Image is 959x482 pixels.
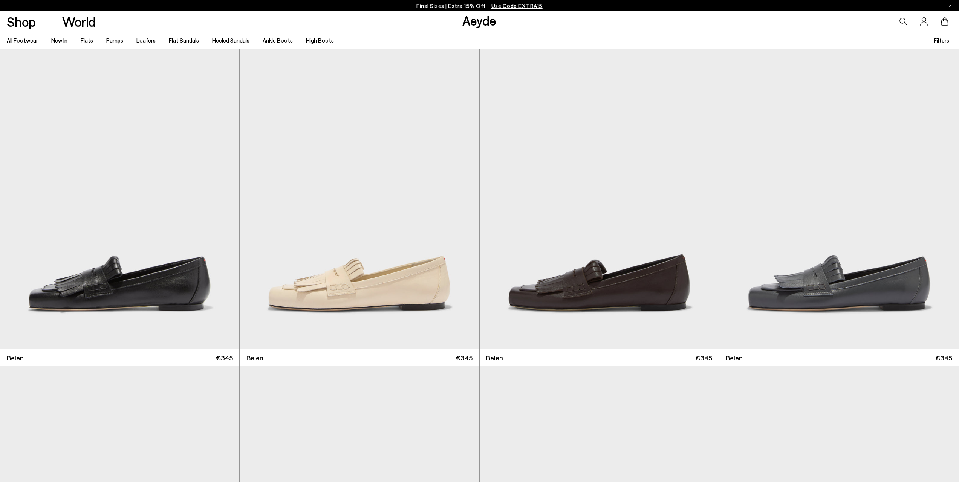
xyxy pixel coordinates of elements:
a: New In [51,37,67,44]
a: Loafers [136,37,156,44]
span: €345 [216,353,233,363]
span: €345 [695,353,712,363]
p: Final Sizes | Extra 15% Off [416,1,543,11]
a: Belen €345 [240,349,479,366]
a: Belen €345 [719,349,959,366]
span: Belen [726,353,743,363]
span: Belen [486,353,503,363]
img: Belen Tassel Loafers [719,49,959,349]
a: High Boots [306,37,334,44]
span: Navigate to /collections/ss25-final-sizes [491,2,543,9]
span: €345 [456,353,473,363]
a: Shop [7,15,36,28]
span: Filters [934,37,949,44]
a: Belen €345 [480,349,719,366]
a: World [62,15,96,28]
img: Belen Tassel Loafers [480,49,719,349]
a: Flat Sandals [169,37,199,44]
span: Belen [246,353,263,363]
a: Flats [81,37,93,44]
a: Ankle Boots [263,37,293,44]
span: €345 [935,353,952,363]
span: 0 [948,20,952,24]
a: Pumps [106,37,123,44]
a: Aeyde [462,12,496,28]
a: Heeled Sandals [212,37,249,44]
a: 0 [941,17,948,26]
span: Belen [7,353,24,363]
img: Belen Tassel Loafers [240,49,479,349]
a: All Footwear [7,37,38,44]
